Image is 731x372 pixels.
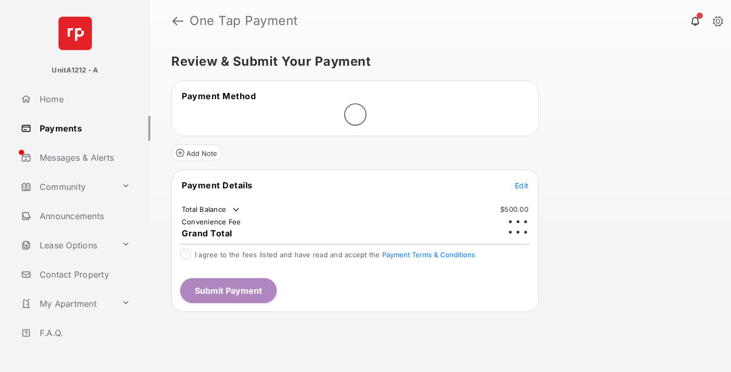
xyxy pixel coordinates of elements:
[58,17,92,50] img: svg+xml;base64,PHN2ZyB4bWxucz0iaHR0cDovL3d3dy53My5vcmcvMjAwMC9zdmciIHdpZHRoPSI2NCIgaGVpZ2h0PSI2NC...
[382,250,475,259] button: I agree to the fees listed and have read and accept the
[182,91,256,101] span: Payment Method
[17,262,150,287] a: Contact Property
[17,145,150,170] a: Messages & Alerts
[515,181,528,190] span: Edit
[17,87,150,112] a: Home
[180,278,277,303] button: Submit Payment
[17,174,117,199] a: Community
[182,180,253,190] span: Payment Details
[171,145,222,161] button: Add Note
[190,15,298,27] strong: One Tap Payment
[17,291,117,316] a: My Apartment
[500,205,529,214] td: $500.00
[181,217,242,226] td: Convenience Fee
[17,116,150,141] a: Payments
[17,320,150,345] a: F.A.Q.
[195,250,475,259] span: I agree to the fees listed and have read and accept the
[515,180,528,190] button: Edit
[181,205,241,215] td: Total Balance
[171,55,702,68] h5: Review & Submit Your Payment
[182,228,232,238] span: Grand Total
[52,65,98,76] p: UnitA1212 - A
[17,233,117,258] a: Lease Options
[17,203,150,229] a: Announcements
